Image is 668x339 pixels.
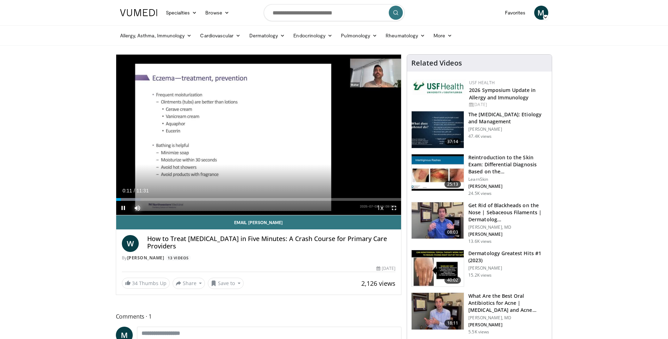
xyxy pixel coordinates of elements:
a: 25:13 Reintroduction to the Skin Exam: Differential Diagnosis Based on the… LearnSkin [PERSON_NAM... [411,154,548,196]
a: Dermatology [245,29,289,43]
a: 40:02 Dermatology Greatest Hits #1 (2023) [PERSON_NAME] 15.2K views [411,250,548,287]
p: 15.2K views [468,272,492,278]
a: Endocrinology [289,29,337,43]
img: 167f4955-2110-4677-a6aa-4d4647c2ca19.150x105_q85_crop-smart_upscale.jpg [412,250,464,287]
input: Search topics, interventions [264,4,405,21]
h3: The [MEDICAL_DATA]: Etiology and Management [468,111,548,125]
a: Cardiovascular [196,29,245,43]
p: [PERSON_NAME] [468,265,548,271]
a: 08:03 Get Rid of Blackheads on the Nose | Sebaceous Filaments | Dermatolog… [PERSON_NAME], MD [PE... [411,202,548,244]
p: 13.6K views [468,239,492,244]
a: Rheumatology [381,29,429,43]
a: W [122,235,139,252]
h4: How to Treat [MEDICAL_DATA] in Five Minutes: A Crash Course for Primary Care Providers [147,235,396,250]
span: 08:03 [444,229,461,236]
p: [PERSON_NAME] [468,232,548,237]
p: [PERSON_NAME], MD [468,224,548,230]
span: 40:02 [444,277,461,284]
a: Favorites [501,6,530,20]
img: 022c50fb-a848-4cac-a9d8-ea0906b33a1b.150x105_q85_crop-smart_upscale.jpg [412,154,464,191]
h3: Get Rid of Blackheads on the Nose | Sebaceous Filaments | Dermatolog… [468,202,548,223]
span: Comments 1 [116,312,402,321]
button: Pause [116,201,130,215]
p: [PERSON_NAME] [468,322,548,328]
img: cd394936-f734-46a2-a1c5-7eff6e6d7a1f.150x105_q85_crop-smart_upscale.jpg [412,293,464,329]
a: 34 Thumbs Up [122,278,170,289]
p: 24.5K views [468,191,492,196]
p: [PERSON_NAME] [468,127,548,132]
button: Save to [208,278,244,289]
a: Pulmonology [337,29,381,43]
a: Allergy, Asthma, Immunology [116,29,196,43]
img: 54dc8b42-62c8-44d6-bda4-e2b4e6a7c56d.150x105_q85_crop-smart_upscale.jpg [412,202,464,239]
h3: Reintroduction to the Skin Exam: Differential Diagnosis Based on the… [468,154,548,175]
span: 18:11 [444,320,461,327]
img: 6ba8804a-8538-4002-95e7-a8f8012d4a11.png.150x105_q85_autocrop_double_scale_upscale_version-0.2.jpg [413,80,466,95]
a: More [429,29,456,43]
a: 13 Videos [166,255,191,261]
h3: Dermatology Greatest Hits #1 (2023) [468,250,548,264]
p: LearnSkin [468,177,548,182]
div: Progress Bar [116,198,401,201]
a: USF Health [469,80,495,86]
p: 5.5K views [468,329,489,335]
div: [DATE] [376,265,395,272]
a: Specialties [162,6,201,20]
div: [DATE] [469,101,546,108]
span: 37:14 [444,138,461,145]
a: [PERSON_NAME] [127,255,164,261]
h3: What Are the Best Oral Antibiotics for Acne | [MEDICAL_DATA] and Acne… [468,292,548,314]
span: 11:31 [136,188,149,193]
button: Share [173,278,205,289]
span: / [134,188,135,193]
p: [PERSON_NAME] [468,184,548,189]
a: M [534,6,548,20]
span: 0:11 [123,188,132,193]
img: VuMedi Logo [120,9,157,16]
button: Fullscreen [387,201,401,215]
a: 2026 Symposium Update in Allergy and Immunology [469,87,536,101]
p: 47.4K views [468,134,492,139]
span: 25:13 [444,181,461,188]
video-js: Video Player [116,55,401,215]
button: Playback Rate [373,201,387,215]
a: Browse [201,6,233,20]
button: Mute [130,201,144,215]
h4: Related Videos [411,59,462,67]
a: 37:14 The [MEDICAL_DATA]: Etiology and Management [PERSON_NAME] 47.4K views [411,111,548,148]
span: 34 [132,280,138,286]
span: 2,126 views [361,279,395,288]
img: c5af237d-e68a-4dd3-8521-77b3daf9ece4.150x105_q85_crop-smart_upscale.jpg [412,111,464,148]
a: 18:11 What Are the Best Oral Antibiotics for Acne | [MEDICAL_DATA] and Acne… [PERSON_NAME], MD [P... [411,292,548,335]
a: Email [PERSON_NAME] [116,215,401,229]
div: By [122,255,396,261]
p: [PERSON_NAME], MD [468,315,548,321]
